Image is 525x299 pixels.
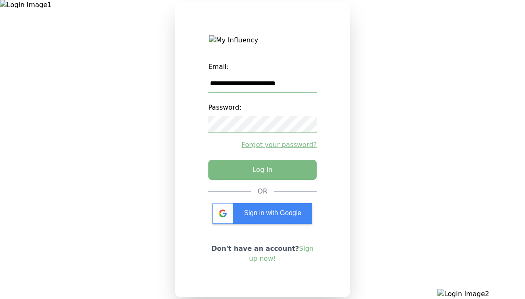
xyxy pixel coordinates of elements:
span: Sign in with Google [244,209,301,216]
div: Sign in with Google [212,203,312,224]
img: My Influency [209,35,315,45]
label: Password: [208,99,317,116]
label: Email: [208,59,317,75]
button: Log in [208,160,317,180]
img: Login Image2 [437,289,525,299]
div: OR [258,186,268,196]
a: Forgot your password? [208,140,317,150]
p: Don't have an account? [208,244,317,264]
